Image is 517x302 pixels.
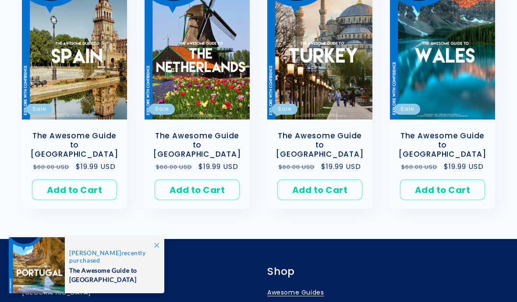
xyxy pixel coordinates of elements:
[267,287,324,300] a: Awesome Guides
[277,180,362,200] button: Add to Cart
[31,131,118,158] a: The Awesome Guide to [GEOGRAPHIC_DATA]
[155,180,240,200] button: Add to Cart
[399,131,486,158] a: The Awesome Guide to [GEOGRAPHIC_DATA]
[22,287,91,300] a: [GEOGRAPHIC_DATA]
[267,265,495,278] h2: Shop
[69,249,155,264] span: recently purchased
[276,131,364,158] a: The Awesome Guide to [GEOGRAPHIC_DATA]
[69,249,121,256] span: [PERSON_NAME]
[69,264,155,284] span: The Awesome Guide to [GEOGRAPHIC_DATA]
[153,131,241,158] a: The Awesome Guide to [GEOGRAPHIC_DATA]
[400,180,485,200] button: Add to Cart
[32,180,117,200] button: Add to Cart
